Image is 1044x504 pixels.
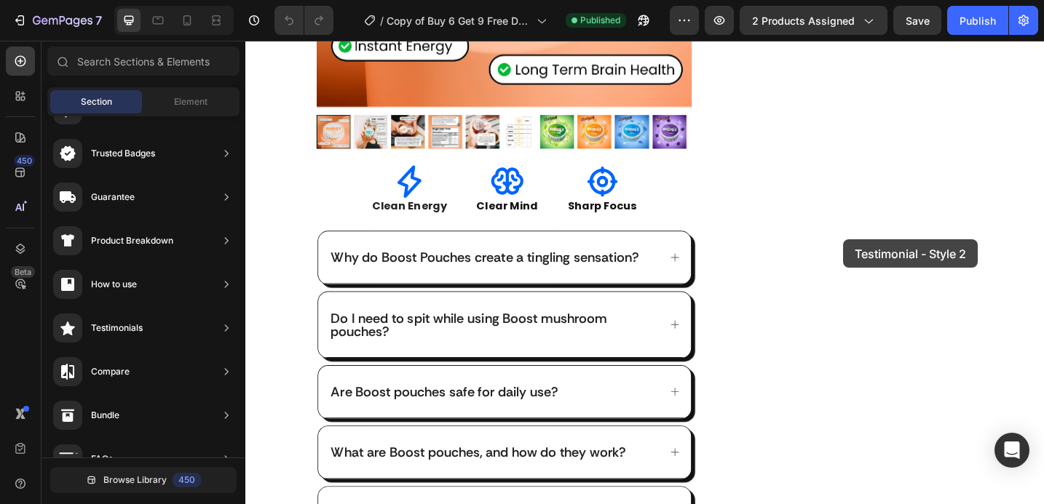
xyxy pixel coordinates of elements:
button: Publish [947,6,1008,35]
div: Compare [91,364,130,379]
button: 2 products assigned [740,6,887,35]
div: Undo/Redo [274,6,333,35]
div: Open Intercom Messenger [994,433,1029,468]
span: 2 products assigned [752,13,855,28]
input: Search Sections & Elements [47,47,240,76]
div: Trusted Badges [91,146,155,161]
span: Browse Library [103,473,167,487]
iframe: Design area [245,41,1044,504]
div: 450 [14,155,35,167]
span: Published [580,14,620,27]
div: FAQs [91,452,113,466]
button: Browse Library450 [50,467,237,493]
span: / [380,13,384,28]
div: Testimonials [91,321,143,335]
span: Copy of Buy 6 Get 9 Free Draft [387,13,531,28]
div: Bundle [91,408,119,423]
div: 450 [173,473,201,487]
p: 7 [95,12,102,29]
span: Element [174,95,207,108]
div: How to use [91,277,137,292]
div: Guarantee [91,190,135,204]
button: Save [893,6,941,35]
span: Section [81,95,112,108]
div: Beta [11,266,35,278]
button: 7 [6,6,108,35]
div: Product Breakdown [91,233,173,248]
span: Save [906,15,930,27]
div: Publish [960,13,996,28]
